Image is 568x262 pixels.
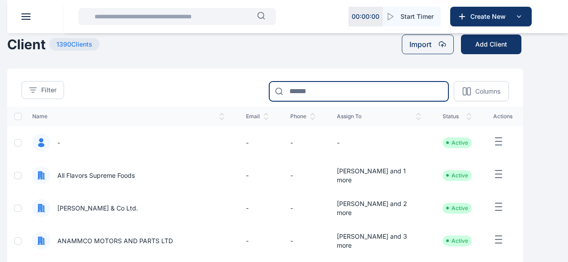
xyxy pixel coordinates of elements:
span: [PERSON_NAME] & Co Ltd. [50,204,138,213]
span: - [50,138,60,147]
td: - [326,126,432,159]
button: Columns [454,81,509,101]
td: - [280,224,326,257]
span: status [443,113,472,120]
td: - [235,192,280,224]
span: Create New [467,12,513,21]
span: 1390 Clients [49,38,99,51]
td: - [235,126,280,159]
p: Columns [475,87,500,96]
button: Start Timer [383,7,441,26]
a: [PERSON_NAME] & Co Ltd. [32,199,224,217]
span: Start Timer [400,12,434,21]
button: Add Client [461,34,521,54]
button: Create New [450,7,532,26]
li: Active [446,205,468,212]
td: - [235,224,280,257]
li: Active [446,172,468,179]
td: - [280,192,326,224]
td: [PERSON_NAME] and 3 more [326,224,432,257]
td: [PERSON_NAME] and 2 more [326,192,432,224]
p: 00 : 00 : 00 [352,12,379,21]
span: Filter [41,86,56,94]
li: Active [446,237,468,245]
a: ANAMMCO MOTORS AND PARTS LTD [32,232,224,250]
span: phone [290,113,315,120]
button: Import [402,34,454,54]
td: - [235,159,280,192]
span: assign to [337,113,421,120]
span: ANAMMCO MOTORS AND PARTS LTD [50,236,173,245]
td: - [280,126,326,159]
span: actions [493,113,512,120]
a: All Flavors Supreme Foods [32,166,224,185]
td: [PERSON_NAME] and 1 more [326,159,432,192]
a: - [32,133,224,152]
span: name [32,113,224,120]
button: Filter [22,81,64,99]
li: Active [446,139,468,146]
h1: Client [7,36,46,52]
td: - [280,159,326,192]
span: All Flavors Supreme Foods [50,171,135,180]
span: email [246,113,269,120]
